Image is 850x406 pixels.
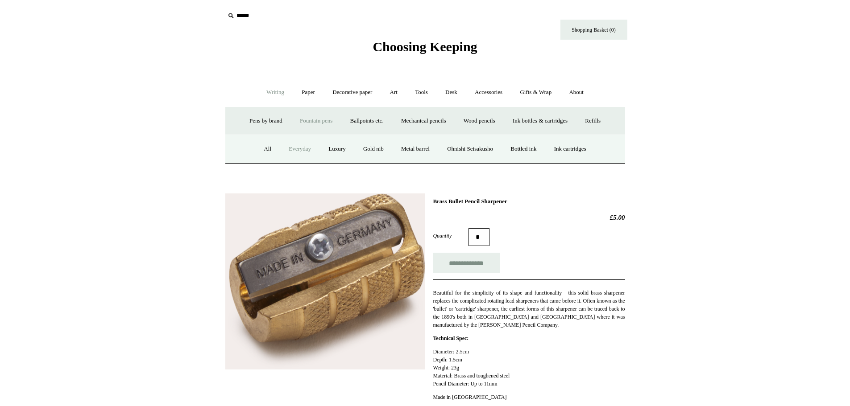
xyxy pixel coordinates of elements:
[393,109,454,133] a: Mechanical pencils
[320,137,353,161] a: Luxury
[546,137,594,161] a: Ink cartridges
[433,393,625,401] p: Made in [GEOGRAPHIC_DATA]
[258,81,292,104] a: Writing
[505,109,576,133] a: Ink bottles & cartridges
[292,109,340,133] a: Fountain pens
[355,137,392,161] a: Gold nib
[382,81,406,104] a: Art
[281,137,319,161] a: Everyday
[256,137,279,161] a: All
[393,137,438,161] a: Metal barrel
[241,109,290,133] a: Pens by brand
[433,198,625,205] h1: Brass Bullet Pencil Sharpener
[433,232,469,240] label: Quantity
[225,193,425,369] img: Brass Bullet Pencil Sharpener
[502,137,544,161] a: Bottled ink
[439,137,501,161] a: Ohnishi Seisakusho
[577,109,609,133] a: Refills
[294,81,323,104] a: Paper
[456,109,503,133] a: Wood pencils
[437,81,465,104] a: Desk
[467,81,510,104] a: Accessories
[561,81,592,104] a: About
[324,81,380,104] a: Decorative paper
[407,81,436,104] a: Tools
[433,213,625,221] h2: £5.00
[560,20,627,40] a: Shopping Basket (0)
[373,46,477,53] a: Choosing Keeping
[433,335,469,341] strong: Technical Spec:
[433,289,625,329] p: Beautiful for the simplicity of its shape and functionality - this solid brass sharpener replaces...
[373,39,477,54] span: Choosing Keeping
[433,348,625,388] p: Diameter: 2.5cm Depth: 1.5cm Weight: 23g Material: Brass and toughened steel Pencil Diameter: Up ...
[342,109,392,133] a: Ballpoints etc.
[512,81,560,104] a: Gifts & Wrap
